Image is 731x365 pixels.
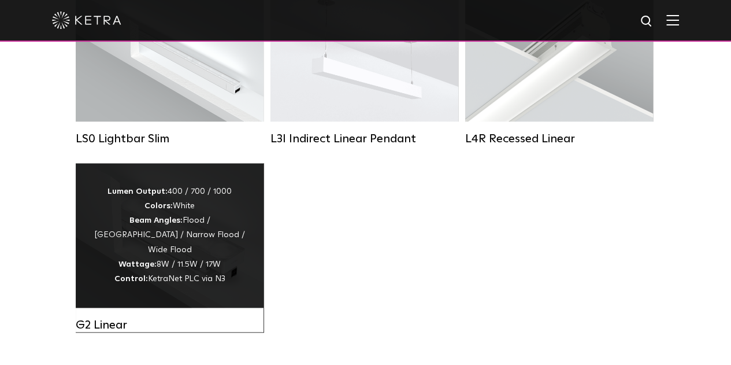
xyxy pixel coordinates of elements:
[76,163,264,332] a: G2 Linear Lumen Output:400 / 700 / 1000Colors:WhiteBeam Angles:Flood / [GEOGRAPHIC_DATA] / Narrow...
[52,12,121,29] img: ketra-logo-2019-white
[465,132,653,146] div: L4R Recessed Linear
[118,260,157,268] strong: Wattage:
[640,14,654,29] img: search icon
[129,216,183,224] strong: Beam Angles:
[114,275,148,283] strong: Control:
[666,14,679,25] img: Hamburger%20Nav.svg
[93,185,246,286] div: 400 / 700 / 1000 White Flood / [GEOGRAPHIC_DATA] / Narrow Flood / Wide Flood 8W / 11.5W / 17W Ket...
[76,318,264,332] div: G2 Linear
[270,132,458,146] div: L3I Indirect Linear Pendant
[107,187,168,196] strong: Lumen Output:
[144,202,173,210] strong: Colors:
[76,132,264,146] div: LS0 Lightbar Slim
